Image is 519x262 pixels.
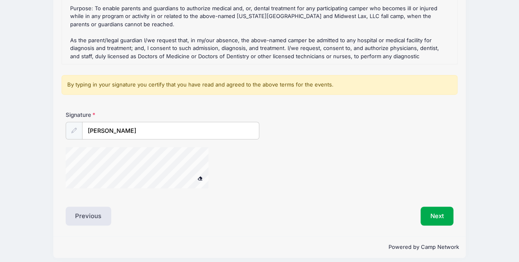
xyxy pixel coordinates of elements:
button: Next [421,207,454,226]
input: Enter first and last name [82,122,260,139]
div: By typing in your signature you certify that you have read and agreed to the above terms for the ... [62,75,457,95]
p: Powered by Camp Network [60,243,459,251]
label: Signature [66,111,162,119]
button: Previous [66,207,112,226]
